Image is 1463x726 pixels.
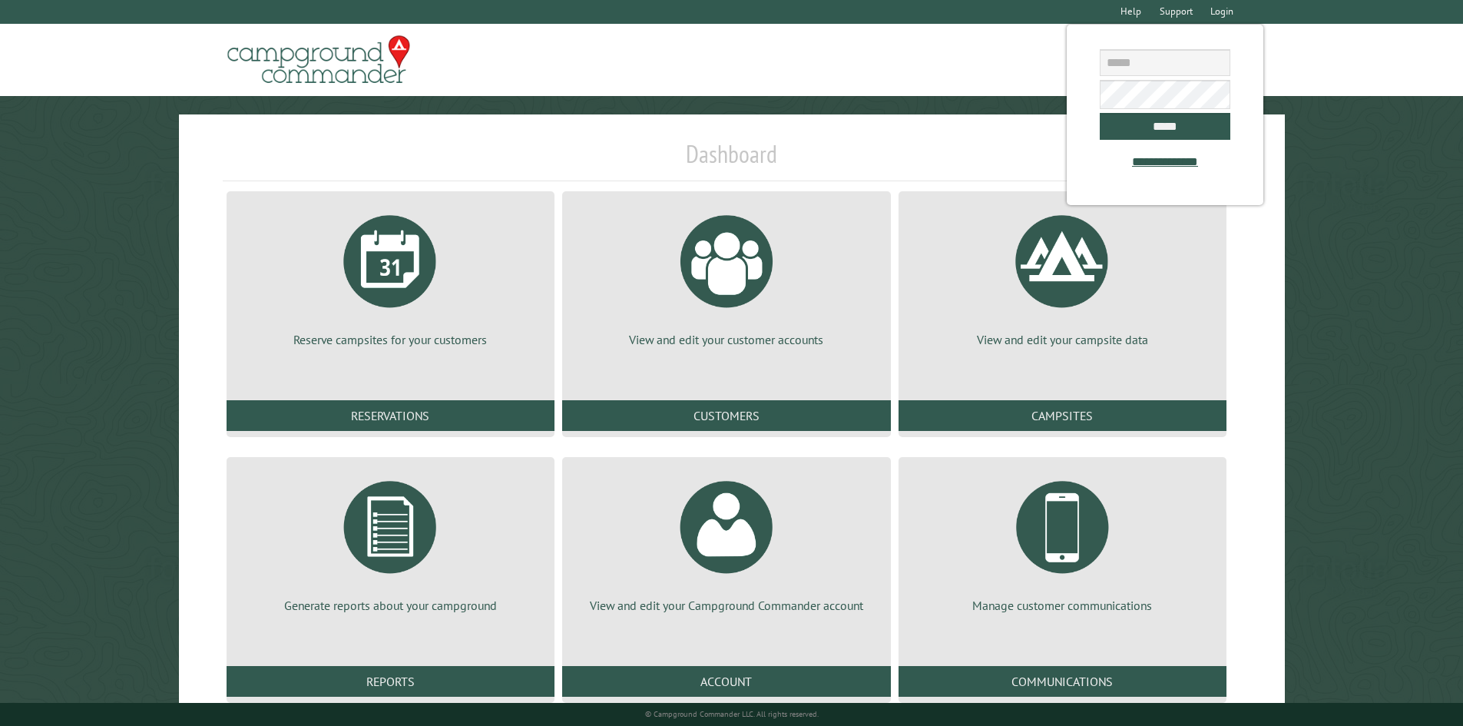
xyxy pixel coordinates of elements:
[223,30,415,90] img: Campground Commander
[581,204,872,348] a: View and edit your customer accounts
[917,204,1208,348] a: View and edit your campsite data
[581,597,872,614] p: View and edit your Campground Commander account
[245,204,536,348] a: Reserve campsites for your customers
[245,331,536,348] p: Reserve campsites for your customers
[581,469,872,614] a: View and edit your Campground Commander account
[227,400,554,431] a: Reservations
[899,666,1226,697] a: Communications
[562,666,890,697] a: Account
[917,331,1208,348] p: View and edit your campsite data
[917,597,1208,614] p: Manage customer communications
[245,469,536,614] a: Generate reports about your campground
[562,400,890,431] a: Customers
[581,331,872,348] p: View and edit your customer accounts
[645,709,819,719] small: © Campground Commander LLC. All rights reserved.
[899,400,1226,431] a: Campsites
[223,139,1241,181] h1: Dashboard
[245,597,536,614] p: Generate reports about your campground
[227,666,554,697] a: Reports
[917,469,1208,614] a: Manage customer communications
